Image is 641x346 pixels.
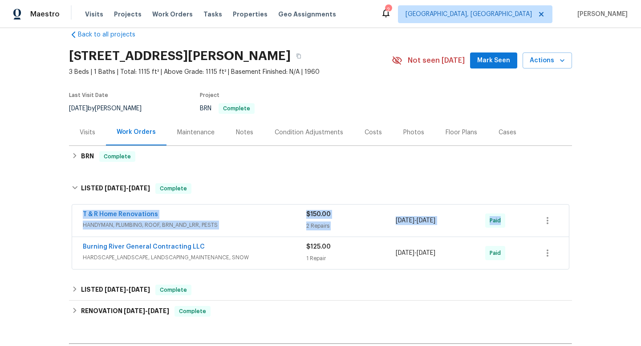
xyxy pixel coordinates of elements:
span: Properties [233,10,268,19]
span: Complete [156,184,191,193]
span: Not seen [DATE] [408,56,465,65]
span: - [124,308,169,314]
span: Mark Seen [477,55,510,66]
div: Floor Plans [446,128,477,137]
span: [PERSON_NAME] [574,10,628,19]
span: Work Orders [152,10,193,19]
h6: LISTED [81,285,150,295]
div: BRN Complete [69,146,572,167]
span: Paid [490,216,504,225]
span: Visits [85,10,103,19]
div: Visits [80,128,95,137]
h6: BRN [81,151,94,162]
h2: [STREET_ADDRESS][PERSON_NAME] [69,52,291,60]
h6: LISTED [81,183,150,194]
span: Tasks [203,11,222,17]
span: [DATE] [396,250,414,256]
span: - [396,216,435,225]
div: RENOVATION [DATE]-[DATE]Complete [69,301,572,322]
span: - [105,185,150,191]
span: [GEOGRAPHIC_DATA], [GEOGRAPHIC_DATA] [406,10,532,19]
div: 2 Repairs [306,221,396,230]
span: HARDSCAPE_LANDSCAPE, LANDSCAPING_MAINTENANCE, SNOW [83,253,306,262]
span: [DATE] [148,308,169,314]
div: Costs [365,128,382,137]
span: [DATE] [124,308,145,314]
span: Actions [530,55,565,66]
span: Last Visit Date [69,93,108,98]
span: Geo Assignments [278,10,336,19]
span: - [396,249,435,257]
div: Maintenance [177,128,215,137]
div: by [PERSON_NAME] [69,103,152,114]
span: [DATE] [105,185,126,191]
button: Copy Address [291,48,307,64]
span: [DATE] [396,217,414,224]
div: Condition Adjustments [275,128,343,137]
a: T & R Home Renovations [83,211,158,217]
a: Back to all projects [69,30,154,39]
div: Photos [403,128,424,137]
button: Mark Seen [470,52,517,69]
span: [DATE] [129,185,150,191]
span: Complete [156,286,191,294]
span: HANDYMAN, PLUMBING, ROOF, BRN_AND_LRR, PESTS [83,221,306,229]
span: [DATE] [417,217,435,224]
span: [DATE] [69,105,88,112]
div: LISTED [DATE]-[DATE]Complete [69,174,572,203]
span: BRN [200,105,255,112]
div: Notes [236,128,253,137]
span: Paid [490,249,504,257]
span: $150.00 [306,211,331,217]
span: Project [200,93,219,98]
span: Complete [219,106,254,111]
span: 3 Beds | 1 Baths | Total: 1115 ft² | Above Grade: 1115 ft² | Basement Finished: N/A | 1960 [69,68,392,76]
div: Work Orders [117,128,156,137]
span: Projects [114,10,142,19]
a: Burning River General Contracting LLC [83,244,205,250]
div: 2 [385,5,391,14]
span: [DATE] [417,250,435,256]
span: [DATE] [105,286,126,293]
span: $125.00 [306,244,331,250]
div: 1 Repair [306,254,396,263]
div: Cases [499,128,516,137]
span: Complete [175,307,210,316]
button: Actions [523,52,572,69]
h6: RENOVATION [81,306,169,317]
span: - [105,286,150,293]
span: Maestro [30,10,60,19]
span: [DATE] [129,286,150,293]
div: LISTED [DATE]-[DATE]Complete [69,279,572,301]
span: Complete [100,152,134,161]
